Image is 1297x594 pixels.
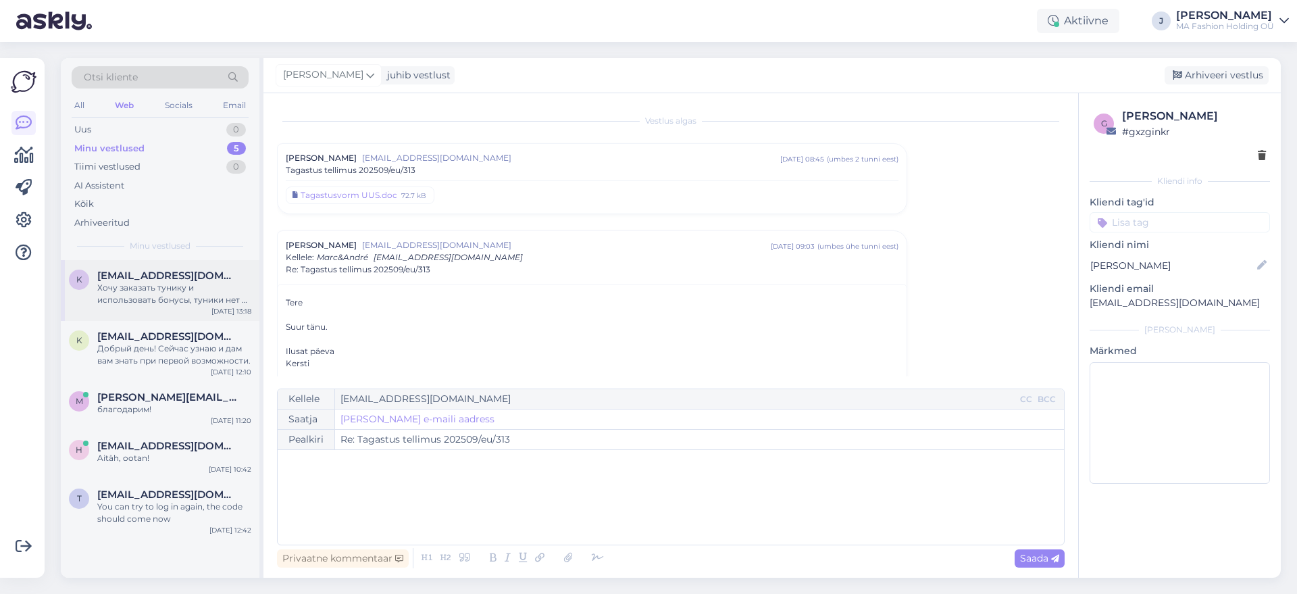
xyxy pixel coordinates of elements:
span: Minu vestlused [130,240,190,252]
div: 0 [226,123,246,137]
span: [EMAIL_ADDRESS][DOMAIN_NAME] [362,239,771,251]
div: [PERSON_NAME] [1176,10,1274,21]
span: t [77,493,82,503]
div: # gxzginkr [1122,124,1266,139]
div: [DATE] 12:10 [211,367,251,377]
div: [PERSON_NAME] [1122,108,1266,124]
div: [DATE] 10:42 [209,464,251,474]
div: 72.7 kB [400,189,428,201]
div: ( umbes 2 tunni eest ) [827,154,898,164]
div: Добрый день! Сейчас узнаю и дам вам знать при первой возможности. [97,343,251,367]
span: mayya@gbg.bg [97,391,238,403]
span: k [76,274,82,284]
input: Lisa tag [1090,212,1270,232]
span: Otsi kliente [84,70,138,84]
span: Re: Tagastus tellimus 202509/eu/313 [286,264,430,276]
span: m [76,396,83,406]
div: [DATE] 11:20 [211,416,251,426]
div: Kellele [278,389,335,409]
span: Saada [1020,552,1059,564]
div: Tere [286,297,898,370]
div: [DATE] 08:45 [780,154,824,164]
div: Хочу заказать тунику и использовать бонусы, туники нет в корзине и бонусов нет, я ничего не оплач... [97,282,251,306]
div: Tiimi vestlused [74,160,141,174]
div: juhib vestlust [382,68,451,82]
p: Kliendi email [1090,282,1270,296]
span: k [76,335,82,345]
div: [PERSON_NAME] [1090,324,1270,336]
div: Suur tänu. [286,321,898,333]
div: Tagastusvorm UUS.doc [301,189,397,201]
a: Tagastusvorm UUS.doc72.7 kB [286,187,434,204]
div: Arhiveeri vestlus [1165,66,1269,84]
div: Saatja [278,410,335,429]
div: 0 [226,160,246,174]
div: You can try to log in again, the code should come now [97,501,251,525]
p: Kliendi nimi [1090,238,1270,252]
span: Tagastus tellimus 202509/eu/313 [286,164,415,176]
div: Socials [162,97,195,114]
span: Marc&André [317,252,368,262]
div: 5 [227,142,246,155]
img: Askly Logo [11,69,36,95]
div: Arhiveeritud [74,216,130,230]
span: kortan64@bk.ru [97,330,238,343]
div: Kliendi info [1090,175,1270,187]
span: [EMAIL_ADDRESS][DOMAIN_NAME] [362,152,780,164]
span: tlupanova@abv.bg [97,489,238,501]
div: Kersti [286,357,898,370]
input: Write subject here... [335,430,1064,449]
span: [PERSON_NAME] [283,68,363,82]
div: Pealkiri [278,430,335,449]
input: Lisa nimi [1090,258,1254,273]
span: kortan64@bk.ru [97,270,238,282]
span: [PERSON_NAME] [286,239,357,251]
div: CC [1017,393,1035,405]
p: [EMAIL_ADDRESS][DOMAIN_NAME] [1090,296,1270,310]
div: Email [220,97,249,114]
div: Kõik [74,197,94,211]
div: благодарим! [97,403,251,416]
div: Web [112,97,136,114]
div: [DATE] 13:18 [211,306,251,316]
div: MA Fashion Holding OÜ [1176,21,1274,32]
div: BCC [1035,393,1059,405]
span: g [1101,118,1107,128]
div: AI Assistent [74,179,124,193]
div: [DATE] 09:03 [771,241,815,251]
div: Vestlus algas [277,115,1065,127]
span: h [76,445,82,455]
div: Aktiivne [1037,9,1119,33]
input: Recepient... [335,389,1017,409]
div: Aitäh, ootan! [97,452,251,464]
p: Märkmed [1090,344,1270,358]
div: Ilusat päeva [286,345,898,357]
a: [PERSON_NAME] e-maili aadress [340,412,494,426]
span: [EMAIL_ADDRESS][DOMAIN_NAME] [374,252,523,262]
div: Minu vestlused [74,142,145,155]
div: J [1152,11,1171,30]
a: [PERSON_NAME]MA Fashion Holding OÜ [1176,10,1289,32]
div: ( umbes ühe tunni eest ) [817,241,898,251]
div: Uus [74,123,91,137]
span: helena.dvrt@gmail.com [97,440,238,452]
span: [PERSON_NAME] [286,152,357,164]
div: [DATE] 12:42 [209,525,251,535]
span: Kellele : [286,252,314,262]
p: Kliendi tag'id [1090,195,1270,209]
div: All [72,97,87,114]
div: Privaatne kommentaar [277,549,409,568]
